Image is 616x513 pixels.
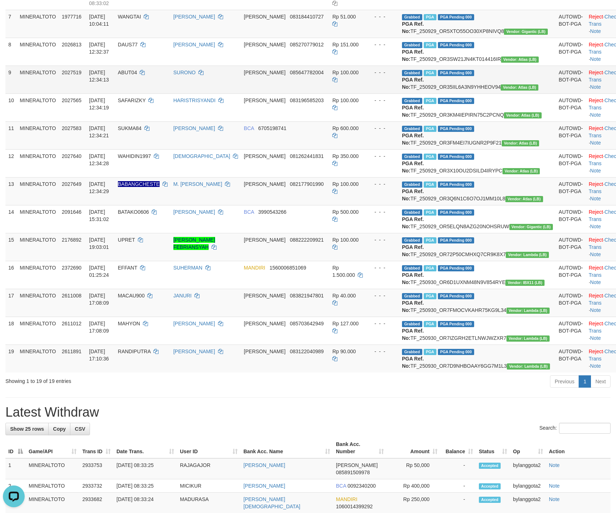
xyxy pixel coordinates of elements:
[5,121,17,149] td: 11
[402,14,422,20] span: Grabbed
[402,349,422,355] span: Grabbed
[424,42,436,48] span: Marked by bylanggota2
[244,42,286,47] span: [PERSON_NAME]
[402,42,422,48] span: Grabbed
[62,153,82,159] span: 2027640
[290,293,324,299] span: Copy 083821947801 to clipboard
[589,42,603,47] a: Reject
[332,42,358,47] span: Rp 151.000
[118,293,145,299] span: MACAU900
[438,293,474,299] span: PGA Pending
[589,181,603,187] a: Reject
[173,125,215,131] a: [PERSON_NAME]
[244,153,286,159] span: [PERSON_NAME]
[369,153,396,160] div: - - -
[424,321,436,327] span: Marked by bylanggota2
[118,237,135,243] span: UPRET
[402,272,424,285] b: PGA Ref. No:
[424,154,436,160] span: Marked by bylanggota2
[118,209,149,215] span: BATAKO0606
[369,320,396,327] div: - - -
[332,293,356,299] span: Rp 40.000
[556,10,586,38] td: AUTOWD-BOT-PGA
[17,93,59,121] td: MINERALTOTO
[17,345,59,372] td: MINERALTOTO
[48,423,70,435] a: Copy
[399,66,556,93] td: TF_250929_OR35IIL6A3N9YHHEOV94
[424,182,436,188] span: Marked by bylanggota2
[402,328,424,341] b: PGA Ref. No:
[244,293,286,299] span: [PERSON_NAME]
[89,349,109,362] span: [DATE] 17:10:36
[402,105,424,118] b: PGA Ref. No:
[3,3,25,25] button: Open LiveChat chat widget
[118,349,151,354] span: RANDIPUTRA
[5,423,49,435] a: Show 25 rows
[399,205,556,233] td: TF_250929_OR5ELQN8AZG20NOHSRUW
[332,125,358,131] span: Rp 600.000
[502,168,540,174] span: Vendor URL: https://dashboard.q2checkout.com/secure
[290,321,324,326] span: Copy 085703642949 to clipboard
[5,10,17,38] td: 7
[258,125,287,131] span: Copy 6705198741 to clipboard
[369,13,396,20] div: - - -
[118,153,151,159] span: WAHIDIN1997
[502,140,539,146] span: Vendor URL: https://dashboard.q2checkout.com/secure
[589,153,603,159] a: Reject
[290,14,324,20] span: Copy 083184410727 to clipboard
[399,261,556,289] td: TF_250930_OR6D1UXNM48N9V854RYE
[556,177,586,205] td: AUTOWD-BOT-PGA
[332,349,356,354] span: Rp 90.000
[118,97,146,103] span: SAFARIZKY
[539,423,611,434] label: Search:
[402,265,422,271] span: Grabbed
[590,28,601,34] a: Note
[173,14,215,20] a: [PERSON_NAME]
[556,317,586,345] td: AUTOWD-BOT-PGA
[369,208,396,216] div: - - -
[402,77,424,90] b: PGA Ref. No:
[399,10,556,38] td: TF_250929_OR5XTO55OO30XP8NIVQ8
[17,149,59,177] td: MINERALTOTO
[17,233,59,261] td: MINERALTOTO
[402,160,424,174] b: PGA Ref. No:
[556,149,586,177] td: AUTOWD-BOT-PGA
[510,438,546,458] th: Op: activate to sort column ascending
[332,14,356,20] span: Rp 51.000
[17,66,59,93] td: MINERALTOTO
[173,321,215,326] a: [PERSON_NAME]
[369,348,396,355] div: - - -
[62,97,82,103] span: 2027565
[5,93,17,121] td: 10
[17,121,59,149] td: MINERALTOTO
[17,38,59,66] td: MINERALTOTO
[424,265,436,271] span: Marked by bylanggota1
[332,70,358,75] span: Rp 100.000
[62,237,82,243] span: 2176892
[440,438,476,458] th: Balance: activate to sort column ascending
[402,216,424,229] b: PGA Ref. No:
[173,237,215,250] a: [PERSON_NAME] FEBRIANSYAH
[89,181,109,194] span: [DATE] 12:34:29
[243,496,300,509] a: [PERSON_NAME][DEMOGRAPHIC_DATA]
[5,233,17,261] td: 15
[5,66,17,93] td: 9
[556,289,586,317] td: AUTOWD-BOT-PGA
[402,188,424,201] b: PGA Ref. No:
[89,265,109,278] span: [DATE] 01:25:24
[241,438,333,458] th: Bank Acc. Name: activate to sort column ascending
[118,181,160,187] span: Nama rekening ada tanda titik/strip, harap diedit
[424,209,436,216] span: Marked by bylanggota2
[556,233,586,261] td: AUTOWD-BOT-PGA
[590,251,601,257] a: Note
[550,375,579,388] a: Previous
[26,438,79,458] th: Game/API: activate to sort column ascending
[438,126,474,132] span: PGA Pending
[62,125,82,131] span: 2027583
[244,237,286,243] span: [PERSON_NAME]
[399,345,556,372] td: TF_250930_OR7D9NHBOAAY6GG7M1L3
[369,292,396,299] div: - - -
[290,97,324,103] span: Copy 083196585203 to clipboard
[62,349,82,354] span: 2611891
[505,280,545,286] span: Vendor URL: https://dashboard.q2checkout.com/secure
